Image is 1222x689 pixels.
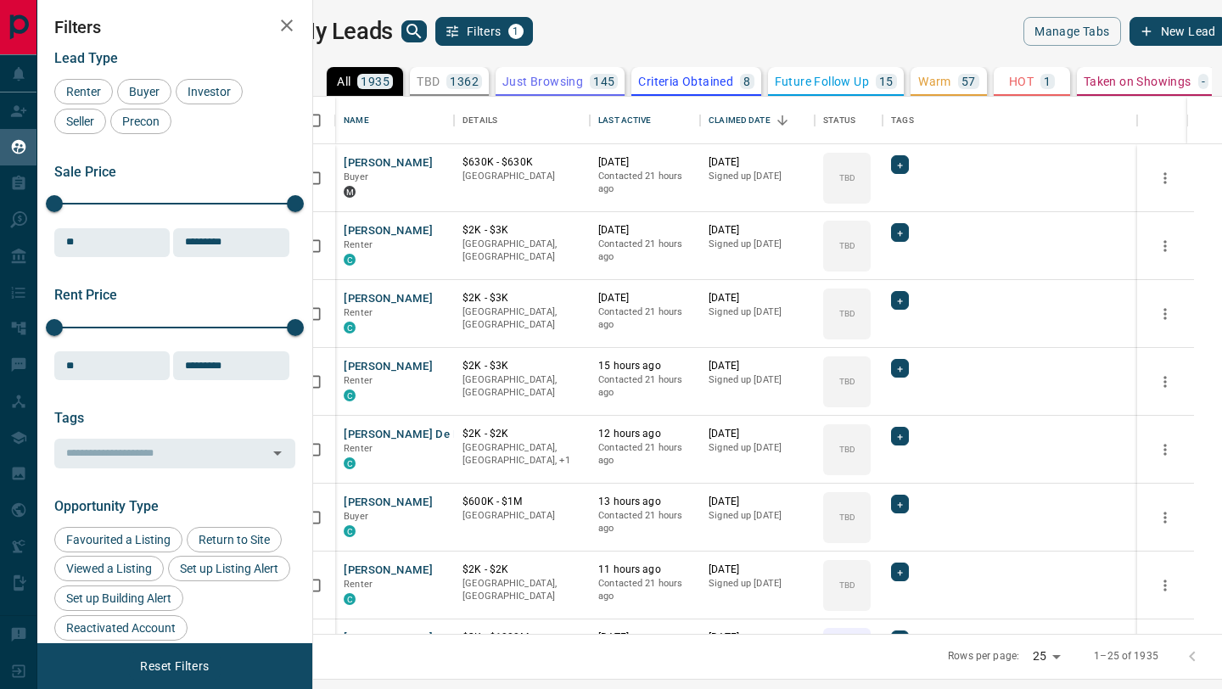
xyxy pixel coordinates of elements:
div: + [891,155,909,174]
p: Future Follow Up [775,76,869,87]
span: + [897,428,903,445]
p: Signed up [DATE] [709,305,806,319]
p: TBD [839,307,855,320]
button: [PERSON_NAME] [344,630,433,647]
p: 1935 [361,76,390,87]
p: 12 hours ago [598,427,692,441]
button: [PERSON_NAME] [344,359,433,375]
button: Filters1 [435,17,533,46]
p: Criteria Obtained [638,76,733,87]
p: [DATE] [598,155,692,170]
div: + [891,563,909,581]
p: [GEOGRAPHIC_DATA] [462,509,581,523]
p: Contacted 21 hours ago [598,305,692,332]
p: $2K - $3K [462,359,581,373]
span: Precon [116,115,165,128]
span: Renter [344,579,373,590]
div: Set up Building Alert [54,585,183,611]
p: 13 hours ago [598,495,692,509]
div: condos.ca [344,525,356,537]
div: Set up Listing Alert [168,556,290,581]
div: + [891,630,909,649]
p: [GEOGRAPHIC_DATA], [GEOGRAPHIC_DATA] [462,238,581,264]
p: TBD [839,239,855,252]
button: Reset Filters [129,652,220,681]
div: Return to Site [187,527,282,552]
div: Status [823,97,855,144]
div: Claimed Date [700,97,815,144]
button: [PERSON_NAME] [344,223,433,239]
div: + [891,359,909,378]
p: TBD [839,579,855,591]
div: Last Active [598,97,651,144]
div: Favourited a Listing [54,527,182,552]
p: [GEOGRAPHIC_DATA] [462,170,581,183]
button: Open [266,441,289,465]
p: Contacted 21 hours ago [598,238,692,264]
p: Contacted 21 hours ago [598,170,692,196]
p: 57 [961,76,976,87]
div: Renter [54,79,113,104]
div: + [891,427,909,445]
p: [GEOGRAPHIC_DATA], [GEOGRAPHIC_DATA] [462,577,581,603]
span: Renter [344,375,373,386]
p: $2K - $2K [462,427,581,441]
p: [DATE] [598,630,692,645]
p: Signed up [DATE] [709,373,806,387]
p: All [337,76,350,87]
div: Details [462,97,497,144]
button: Sort [771,109,794,132]
span: + [897,496,903,513]
button: [PERSON_NAME] [344,155,433,171]
p: [DATE] [709,291,806,305]
span: Buyer [344,511,368,522]
p: [DATE] [709,427,806,441]
p: Taken on Showings [1084,76,1191,87]
p: TBD [839,511,855,524]
p: [DATE] [709,359,806,373]
p: [DATE] [709,630,806,645]
p: [DATE] [709,563,806,577]
h1: My Leads [295,18,393,45]
button: more [1152,573,1178,598]
div: condos.ca [344,593,356,605]
span: Tags [54,410,84,426]
p: $600K - $1M [462,495,581,509]
p: Contacted 21 hours ago [598,373,692,400]
span: Renter [344,443,373,454]
button: [PERSON_NAME] [344,563,433,579]
div: + [891,291,909,310]
div: Tags [891,97,914,144]
p: TBD [839,171,855,184]
button: search button [401,20,427,42]
span: Investor [182,85,237,98]
p: 145 [593,76,614,87]
span: Reactivated Account [60,621,182,635]
span: Buyer [123,85,165,98]
p: $2K - $3K [462,223,581,238]
p: [GEOGRAPHIC_DATA], [GEOGRAPHIC_DATA] [462,373,581,400]
div: Precon [110,109,171,134]
p: [DATE] [598,291,692,305]
p: Signed up [DATE] [709,441,806,455]
div: condos.ca [344,457,356,469]
p: Contacted 21 hours ago [598,509,692,535]
p: [DATE] [709,495,806,509]
span: + [897,292,903,309]
div: 25 [1026,644,1067,669]
button: more [1152,505,1178,530]
span: Buyer [344,171,368,182]
h2: Filters [54,17,295,37]
button: more [1152,301,1178,327]
span: Set up Building Alert [60,591,177,605]
button: more [1152,233,1178,259]
span: + [897,631,903,648]
p: [GEOGRAPHIC_DATA], [GEOGRAPHIC_DATA] [462,305,581,332]
button: more [1152,165,1178,191]
p: 15 hours ago [598,359,692,373]
button: Manage Tabs [1023,17,1120,46]
p: [DATE] [598,223,692,238]
p: $630K - $630K [462,155,581,170]
div: + [891,495,909,513]
p: Contacted 21 hours ago [598,577,692,603]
